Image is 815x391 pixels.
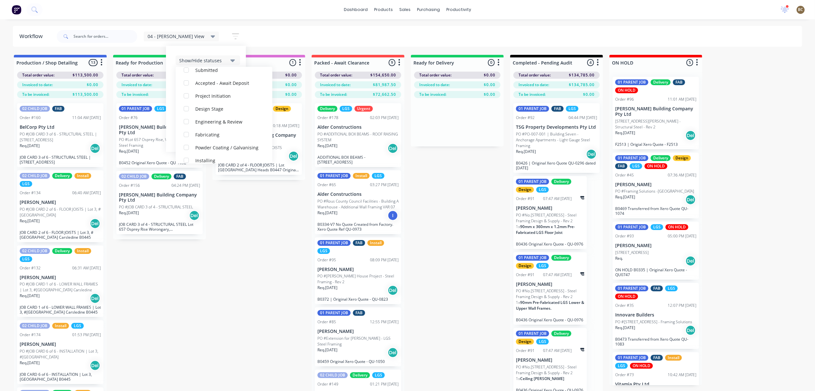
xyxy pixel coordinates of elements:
div: Del [189,210,199,221]
div: 08:09 PM [DATE] [370,257,399,263]
span: Total order value: [121,72,154,78]
p: BelCorp Pty Ltd [20,125,101,130]
p: Req. [DATE] [317,143,337,149]
div: ON HOLD [665,224,688,230]
p: [PERSON_NAME] Building Company Pty Ltd [119,192,200,203]
div: LGS [71,323,84,329]
div: Order #85 [317,319,336,325]
div: 11:04 AM [DATE] [72,115,101,121]
div: 07:47 AM [DATE] [543,272,572,278]
span: To be invoiced: [519,92,546,97]
p: Alder Constructions [317,125,399,130]
p: Req. [DATE] [615,194,635,200]
p: Req. [DATE] [20,143,40,149]
div: Workflow [19,33,46,40]
p: PO #Framing Solutions -[GEOGRAPHIC_DATA] [615,188,694,194]
div: LGS [536,263,549,269]
span: $134,785.00 [569,82,595,88]
span: $0.00 [484,92,495,97]
span: $0.00 [285,72,297,78]
div: 01 PARENT JOB [516,179,549,185]
div: Del [685,325,696,336]
div: Install [52,323,69,329]
div: Del [288,151,299,161]
div: FAB [52,106,64,112]
div: LGS [317,248,330,254]
div: Design [673,155,691,161]
p: [PERSON_NAME] [516,206,584,211]
div: 03:27 PM [DATE] [370,182,399,188]
div: FAB [615,163,627,169]
div: Order #91 [516,196,535,202]
p: PO #JOB CARD 2 of 6 - FLOOR JOISTS | Lot 3, #[GEOGRAPHIC_DATA] [20,206,101,218]
span: To be invoiced: [320,92,347,97]
p: [PERSON_NAME] [20,200,101,205]
div: 01 PARENT JOBLGSOrder #7611:39 AM [DATE][PERSON_NAME] Building Company Pty LtdPO #Lot 657 Osprey ... [116,103,203,168]
p: [PERSON_NAME] [615,182,696,187]
div: Del [685,130,696,141]
div: 01 PARENT JOB [516,106,549,112]
p: PO #Lot 657 Osprey Rise, Worongary - Light Steel Framing [119,137,200,148]
div: Install [74,173,91,179]
p: PO #[STREET_ADDRESS] - Framing Solutions [615,319,692,325]
div: Design Stage [195,105,260,112]
div: Project Initiation [195,92,260,99]
p: B0459 Original Xero Quote - QU-1050 [317,359,399,364]
div: LGS [372,372,385,378]
div: 12:55 PM [DATE] [370,319,399,325]
div: Delivery [551,179,571,185]
span: To be invoiced: [22,92,49,97]
div: 01 PARENT JOBFABOrder #8512:55 PM [DATE][PERSON_NAME]PO #Extension for [PERSON_NAME] - LGS Steel ... [315,307,401,366]
p: PO #Extension for [PERSON_NAME] - LGS Steel Framing [317,336,399,347]
p: ON HOLD B0335 | Original Xero Quote - QU0747 [615,267,696,277]
div: 01:21 PM [DATE] [370,381,399,387]
div: 10:42 AM [DATE] [668,372,696,378]
p: [PERSON_NAME] [516,282,584,287]
input: Search for orders... [73,30,137,43]
p: JOB CARD 2 of 4 - FLOOR JOISTS | Lot [GEOGRAPHIC_DATA] Heads B0447 Original Xero Quote - QU-1009 [218,163,299,172]
div: 02 CHILD JOBDeliveryInstallLGSOrder #13406:40 AM [DATE][PERSON_NAME]PO #JOB CARD 2 of 6 - FLOOR J... [17,170,103,242]
div: 01 PARENT JOBDeliveryDesignLGSOrder #9107:47 AM [DATE][PERSON_NAME]PO #No.[STREET_ADDRESS] - Stee... [513,176,587,249]
span: Total order value: [22,72,54,78]
div: Design [516,263,534,269]
div: 01 PARENT JOB [615,355,648,361]
div: Delivery [350,372,370,378]
div: Del [90,360,100,371]
div: 02 CHILD JOB [20,248,50,254]
p: JOB CARD 1 of 6 - LOWER WALL FRAMES | Lot 3, #[GEOGRAPHIC_DATA] Carsledine B0445 [20,305,101,315]
div: Order #73 [615,372,634,378]
div: Engineering & Review [195,118,260,125]
div: 01:53 PM [DATE] [72,332,101,338]
p: B0473 Transferred from Xero Quote QU-1083 [615,337,696,346]
p: Req. [DATE] [317,285,337,291]
div: FAB [353,310,365,316]
div: 02 CHILD JOBFABOrder #16011:04 AM [DATE]BelCorp Pty LtdPO #JOB CARD 3 of 6 - STRUCTURAL STEEL | [... [17,103,103,167]
div: FAB [551,106,564,112]
div: Delivery [551,331,571,336]
span: To be invoiced: [419,92,446,97]
div: FAB [174,174,186,179]
div: Order #174 [20,332,41,338]
p: Req. [DATE] [615,130,635,136]
p: JOB CARD 3 of 6 - STRUCTURAL STEEL | [STREET_ADDRESS] [20,155,101,165]
div: Order #95 [317,257,336,263]
div: 02:03 PM [DATE] [370,115,399,121]
p: [PERSON_NAME] Building Company Pty Ltd [615,106,696,117]
span: 1 x [516,224,520,229]
p: [STREET_ADDRESS] [615,250,649,256]
div: LGS [340,106,352,112]
p: B0426 | Original Xero Quote QU-0296 dated [DATE] [516,161,597,170]
div: 06:40 AM [DATE] [72,190,101,196]
p: Req. [DATE] [20,360,40,366]
div: Delivery [151,174,171,179]
div: 02 CHILD JOBDeliveryInstallLGSOrder #13206:31 AM [DATE][PERSON_NAME]PO #JOB CARD 1 of 6 - LOWER W... [17,246,103,317]
div: Order #132 [20,265,41,271]
p: PO #JOB CARD 3 of 6 - STRUCTURAL STEEL | [STREET_ADDRESS] [20,131,101,143]
div: Design [516,187,534,193]
p: [PERSON_NAME] [20,275,101,280]
div: 01 PARENT JOBDeliveryDesignFABLGSON HOLDOrder #4507:36 AM [DATE][PERSON_NAME]PO #Framing Solution... [613,153,699,219]
p: [STREET_ADDRESS][PERSON_NAME] - Structural Steel - Rev 2 [615,118,696,130]
div: Install [367,240,384,246]
div: 01 PARENT JOB [119,106,152,112]
p: B0469 Transferred from Xero Quote QU-1074 [615,206,696,216]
